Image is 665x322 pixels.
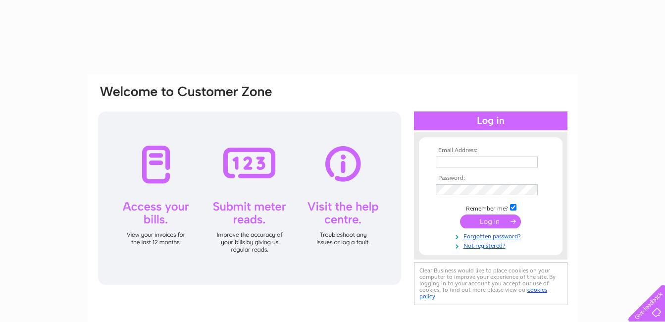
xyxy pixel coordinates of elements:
[436,231,548,240] a: Forgotten password?
[419,286,547,300] a: cookies policy
[414,262,567,305] div: Clear Business would like to place cookies on your computer to improve your experience of the sit...
[460,215,521,228] input: Submit
[433,175,548,182] th: Password:
[433,147,548,154] th: Email Address:
[436,240,548,250] a: Not registered?
[433,203,548,213] td: Remember me?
